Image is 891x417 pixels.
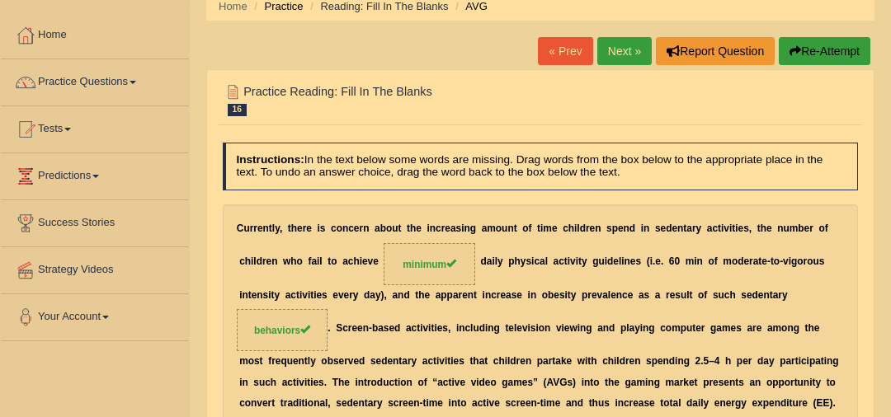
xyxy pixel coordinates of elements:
[424,289,430,301] b: e
[384,289,387,301] b: ,
[574,223,577,234] b: i
[718,223,721,234] b: t
[239,289,242,301] b: i
[253,223,257,234] b: r
[487,223,496,234] b: m
[578,255,582,267] b: t
[758,255,761,267] b: t
[398,223,401,234] b: t
[639,289,644,301] b: a
[280,223,282,234] b: ,
[272,223,275,234] b: l
[462,289,468,301] b: e
[337,223,342,234] b: o
[506,289,511,301] b: a
[236,153,304,166] b: Instructions:
[418,289,424,301] b: h
[619,255,621,267] b: l
[461,223,464,234] b: i
[528,289,530,301] b: i
[522,223,528,234] b: o
[497,289,501,301] b: r
[1,12,189,54] a: Home
[453,289,459,301] b: a
[771,255,774,267] b: t
[563,223,568,234] b: c
[630,255,636,267] b: e
[381,289,384,301] b: )
[1,153,189,194] a: Predictions
[353,289,359,301] b: y
[537,223,540,234] b: t
[459,289,463,301] b: r
[308,289,310,301] b: i
[507,223,513,234] b: n
[290,255,296,267] b: h
[564,255,568,267] b: t
[613,255,619,267] b: e
[777,223,783,234] b: n
[228,104,247,116] span: 16
[767,255,771,267] b: -
[528,223,531,234] b: f
[384,243,475,285] span: Drop target
[342,255,348,267] b: a
[752,289,758,301] b: d
[674,255,680,267] b: 0
[373,255,379,267] b: e
[761,255,767,267] b: e
[359,223,363,234] b: r
[635,255,641,267] b: s
[698,289,704,301] b: o
[316,289,322,301] b: e
[774,255,780,267] b: o
[257,289,262,301] b: n
[328,255,331,267] b: t
[729,289,735,301] b: h
[655,223,661,234] b: s
[1,247,189,288] a: Strategy Videos
[782,289,788,301] b: y
[655,255,661,267] b: e
[570,255,576,267] b: v
[582,289,587,301] b: p
[430,223,436,234] b: n
[252,289,257,301] b: e
[724,289,730,301] b: c
[470,223,476,234] b: g
[515,255,521,267] b: h
[753,255,759,267] b: a
[516,289,522,301] b: e
[741,289,747,301] b: s
[403,259,456,270] span: minimum
[392,289,398,301] b: a
[250,223,254,234] b: r
[559,255,564,267] b: c
[825,223,828,234] b: f
[354,223,360,234] b: e
[485,289,491,301] b: n
[650,255,653,267] b: i
[708,255,714,267] b: o
[483,289,485,301] b: i
[738,223,744,234] b: e
[732,255,738,267] b: o
[344,289,350,301] b: e
[364,289,370,301] b: d
[624,223,629,234] b: n
[661,255,663,267] b: .
[297,223,303,234] b: e
[262,255,266,267] b: r
[696,223,702,234] b: y
[349,289,353,301] b: r
[253,255,256,267] b: l
[554,289,559,301] b: e
[675,289,681,301] b: s
[269,223,272,234] b: t
[481,255,487,267] b: d
[568,255,570,267] b: i
[729,223,732,234] b: i
[773,289,779,301] b: a
[577,223,579,234] b: l
[322,289,328,301] b: s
